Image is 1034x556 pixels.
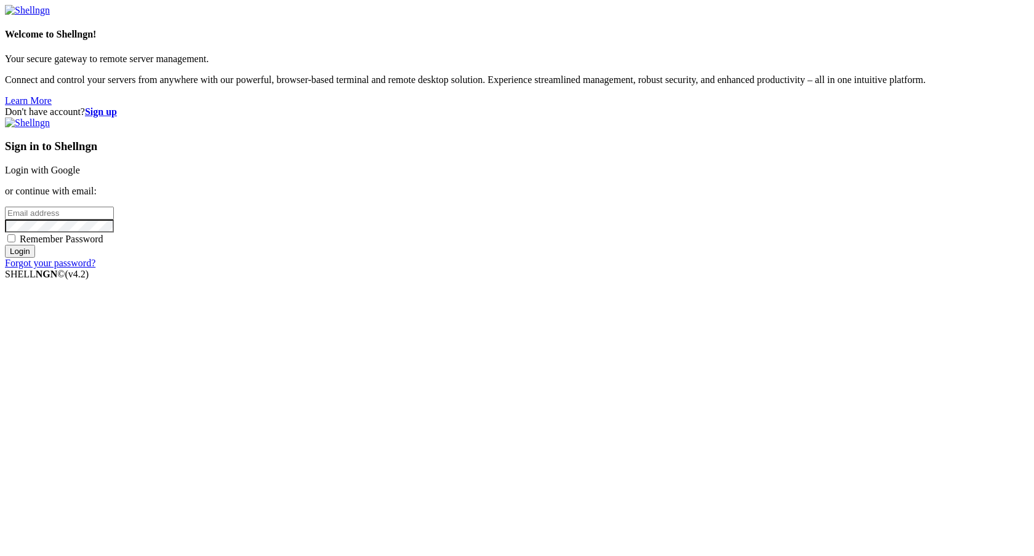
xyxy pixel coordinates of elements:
h3: Sign in to Shellngn [5,140,1029,153]
a: Forgot your password? [5,258,95,268]
span: Remember Password [20,234,103,244]
div: Don't have account? [5,106,1029,117]
h4: Welcome to Shellngn! [5,29,1029,40]
p: Connect and control your servers from anywhere with our powerful, browser-based terminal and remo... [5,74,1029,85]
span: 4.2.0 [65,269,89,279]
img: Shellngn [5,5,50,16]
a: Learn More [5,95,52,106]
img: Shellngn [5,117,50,129]
input: Remember Password [7,234,15,242]
b: NGN [36,269,58,279]
p: or continue with email: [5,186,1029,197]
span: SHELL © [5,269,89,279]
input: Email address [5,207,114,220]
p: Your secure gateway to remote server management. [5,54,1029,65]
a: Login with Google [5,165,80,175]
input: Login [5,245,35,258]
a: Sign up [85,106,117,117]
